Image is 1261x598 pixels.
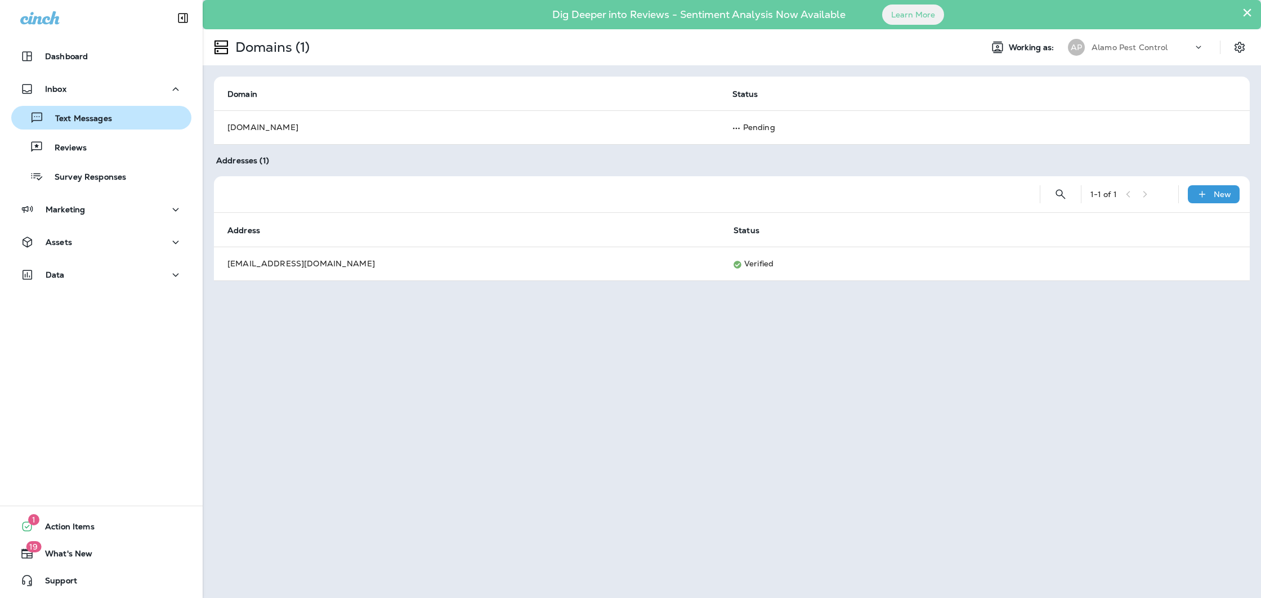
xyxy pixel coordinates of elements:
p: New [1214,190,1231,199]
span: Support [34,576,77,590]
p: Reviews [43,143,87,154]
span: Address [227,225,275,235]
span: Address [227,226,260,235]
span: Domain [227,89,272,99]
button: 19What's New [11,542,191,565]
button: Survey Responses [11,164,191,188]
button: Data [11,264,191,286]
td: [DOMAIN_NAME] [214,110,719,144]
p: Marketing [46,205,85,214]
span: Status [734,226,759,235]
div: AP [1068,39,1085,56]
span: Status [732,89,773,99]
button: Learn More [882,5,944,25]
button: Reviews [11,135,191,159]
span: What's New [34,549,92,563]
span: Status [734,225,774,235]
span: Action Items [34,522,95,535]
button: 1Action Items [11,515,191,538]
p: Survey Responses [43,172,126,183]
div: 1 - 1 of 1 [1090,190,1117,199]
p: Inbox [45,84,66,93]
p: Dashboard [45,52,88,61]
button: Support [11,569,191,592]
button: Close [1242,3,1253,21]
button: Text Messages [11,106,191,130]
td: [EMAIL_ADDRESS][DOMAIN_NAME] [214,247,720,280]
p: Text Messages [44,114,112,124]
span: Working as: [1009,43,1057,52]
span: Status [732,90,758,99]
p: Alamo Pest Control [1092,43,1168,52]
button: Inbox [11,78,191,100]
button: Search Addresses [1049,183,1072,206]
span: Addresses (1) [216,155,269,166]
button: Settings [1229,37,1250,57]
button: Assets [11,231,191,253]
span: 1 [28,514,39,525]
button: Dashboard [11,45,191,68]
td: Verified [720,247,1223,280]
p: Data [46,270,65,279]
td: Pending [719,110,1223,144]
button: Collapse Sidebar [167,7,199,29]
span: Domain [227,90,257,99]
p: Dig Deeper into Reviews - Sentiment Analysis Now Available [520,13,878,16]
p: Domains (1) [231,39,310,56]
p: Assets [46,238,72,247]
button: Marketing [11,198,191,221]
span: 19 [26,541,41,552]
